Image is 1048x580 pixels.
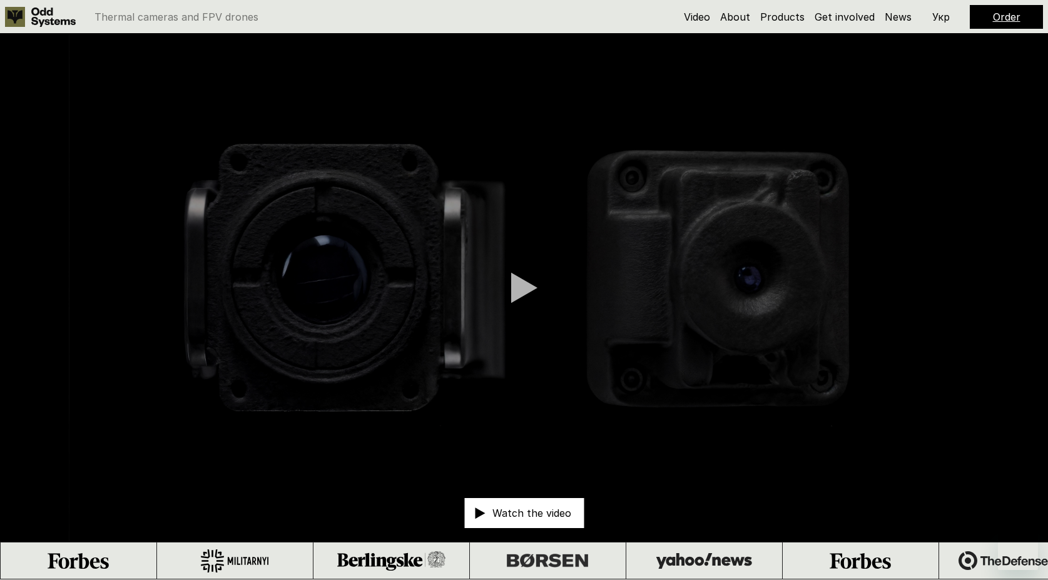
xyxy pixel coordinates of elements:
a: Video [684,11,710,23]
a: News [885,11,912,23]
a: Products [760,11,805,23]
iframe: Button to launch messaging window [998,530,1038,570]
p: Укр [932,12,950,22]
p: Watch the video [492,508,571,518]
p: Thermal cameras and FPV drones [94,12,258,22]
a: Order [993,11,1020,23]
a: About [720,11,750,23]
a: Get involved [815,11,875,23]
